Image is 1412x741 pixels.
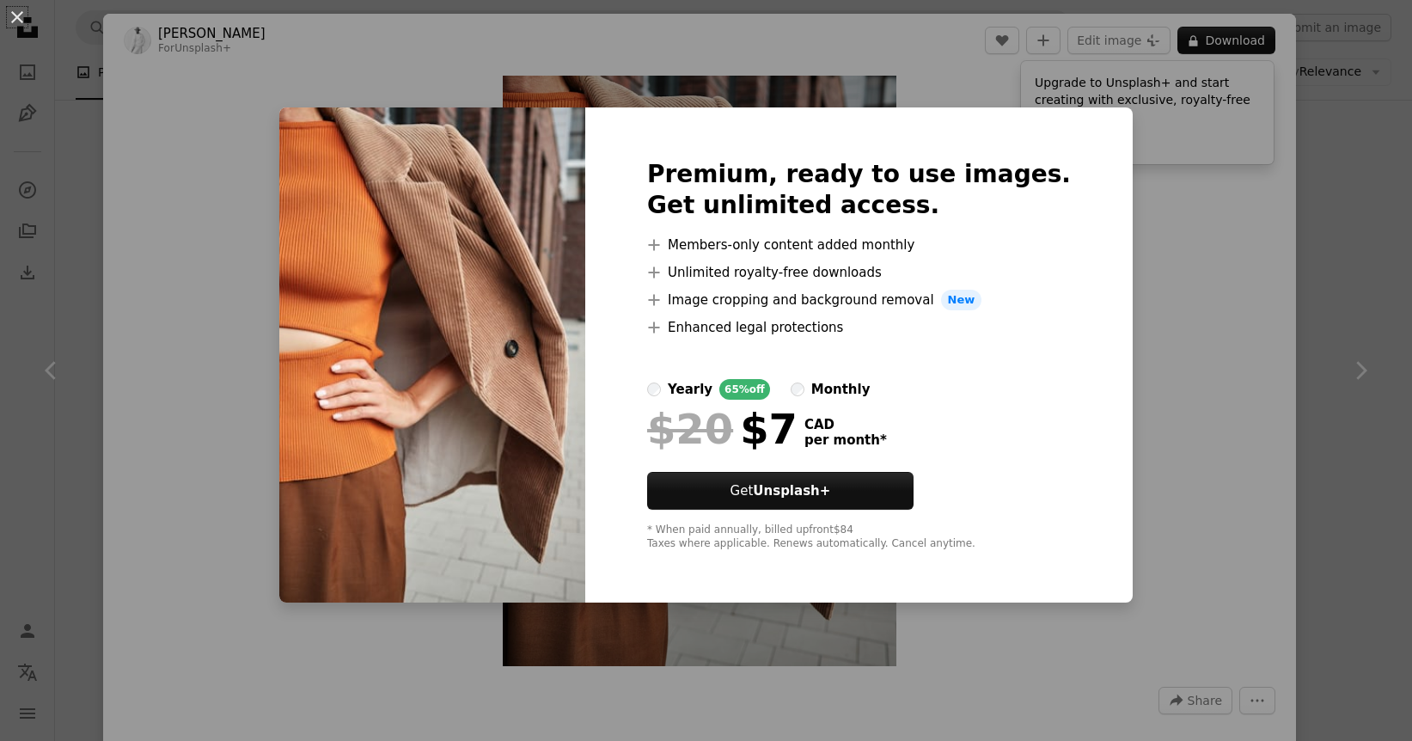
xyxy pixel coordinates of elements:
[647,317,1071,338] li: Enhanced legal protections
[804,417,887,432] span: CAD
[279,107,585,603] img: premium_photo-1695604461495-ff39188eaf07
[647,407,733,451] span: $20
[811,379,871,400] div: monthly
[647,235,1071,255] li: Members-only content added monthly
[647,159,1071,221] h2: Premium, ready to use images. Get unlimited access.
[647,472,914,510] button: GetUnsplash+
[719,379,770,400] div: 65% off
[804,432,887,448] span: per month *
[647,407,798,451] div: $7
[647,290,1071,310] li: Image cropping and background removal
[647,262,1071,283] li: Unlimited royalty-free downloads
[941,290,982,310] span: New
[647,524,1071,551] div: * When paid annually, billed upfront $84 Taxes where applicable. Renews automatically. Cancel any...
[791,383,804,396] input: monthly
[647,383,661,396] input: yearly65%off
[668,379,712,400] div: yearly
[753,483,830,499] strong: Unsplash+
